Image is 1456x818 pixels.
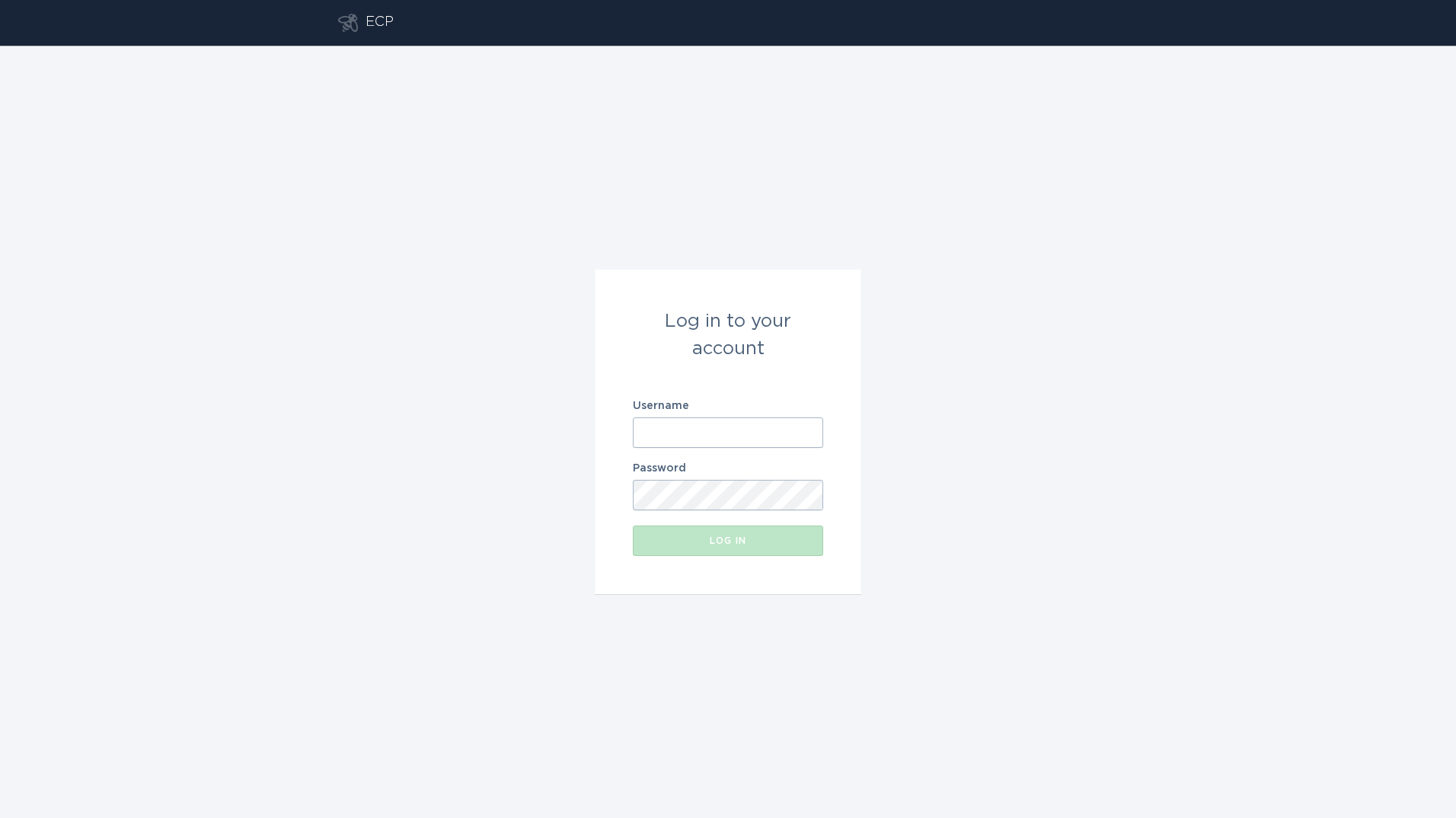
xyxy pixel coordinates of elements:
[640,536,816,545] div: Log in
[633,401,823,411] label: Username
[633,463,823,474] label: Password
[633,526,823,556] button: Log in
[366,14,394,32] div: ECP
[338,14,358,32] button: Go to dashboard
[633,308,823,363] div: Log in to your account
